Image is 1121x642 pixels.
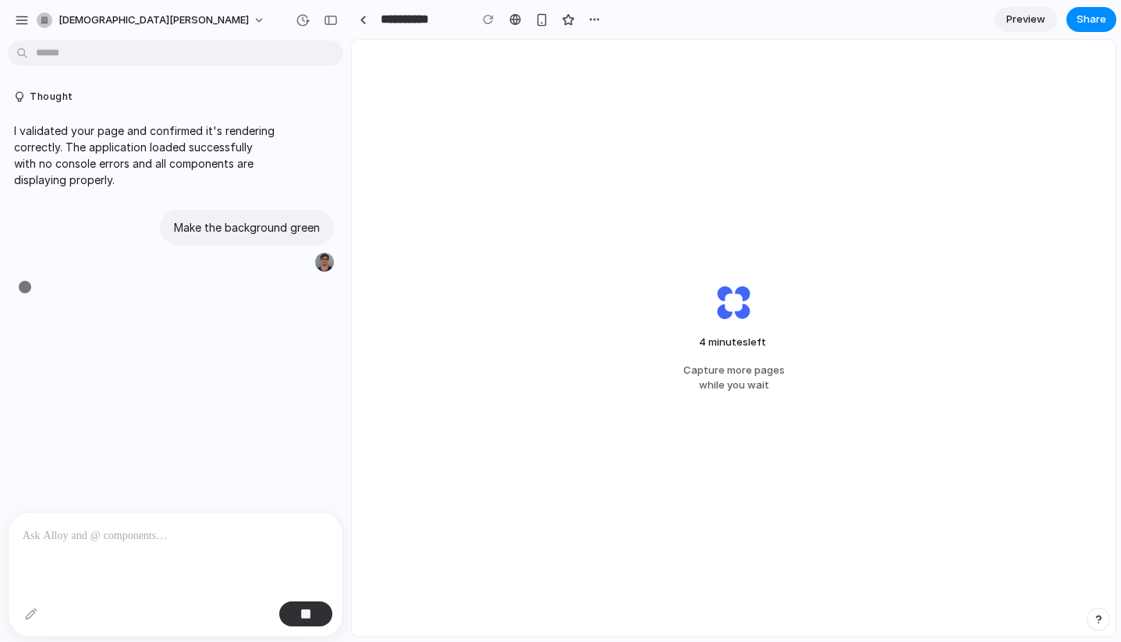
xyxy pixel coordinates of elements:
p: I validated your page and confirmed it's rendering correctly. The application loaded successfully... [14,122,275,188]
span: Share [1077,12,1106,27]
button: [DEMOGRAPHIC_DATA][PERSON_NAME] [30,8,273,33]
a: Preview [995,7,1057,32]
button: Share [1066,7,1116,32]
span: minutes left [691,335,777,350]
span: 4 [699,335,706,348]
span: [DEMOGRAPHIC_DATA][PERSON_NAME] [59,12,249,28]
span: Capture more pages while you wait [683,363,785,393]
p: Make the background green [174,219,320,236]
span: Preview [1006,12,1045,27]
